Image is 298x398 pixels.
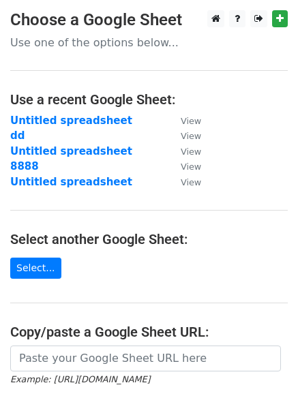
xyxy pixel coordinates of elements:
[10,129,25,142] a: dd
[181,116,201,126] small: View
[10,176,132,188] a: Untitled spreadsheet
[10,258,61,279] a: Select...
[10,145,132,157] a: Untitled spreadsheet
[10,374,150,384] small: Example: [URL][DOMAIN_NAME]
[10,91,288,108] h4: Use a recent Google Sheet:
[167,129,201,142] a: View
[181,147,201,157] small: View
[167,176,201,188] a: View
[181,177,201,187] small: View
[10,10,288,30] h3: Choose a Google Sheet
[10,231,288,247] h4: Select another Google Sheet:
[10,35,288,50] p: Use one of the options below...
[10,346,281,371] input: Paste your Google Sheet URL here
[10,114,132,127] a: Untitled spreadsheet
[167,114,201,127] a: View
[167,160,201,172] a: View
[181,131,201,141] small: View
[167,145,201,157] a: View
[10,324,288,340] h4: Copy/paste a Google Sheet URL:
[10,160,39,172] a: 8888
[181,162,201,172] small: View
